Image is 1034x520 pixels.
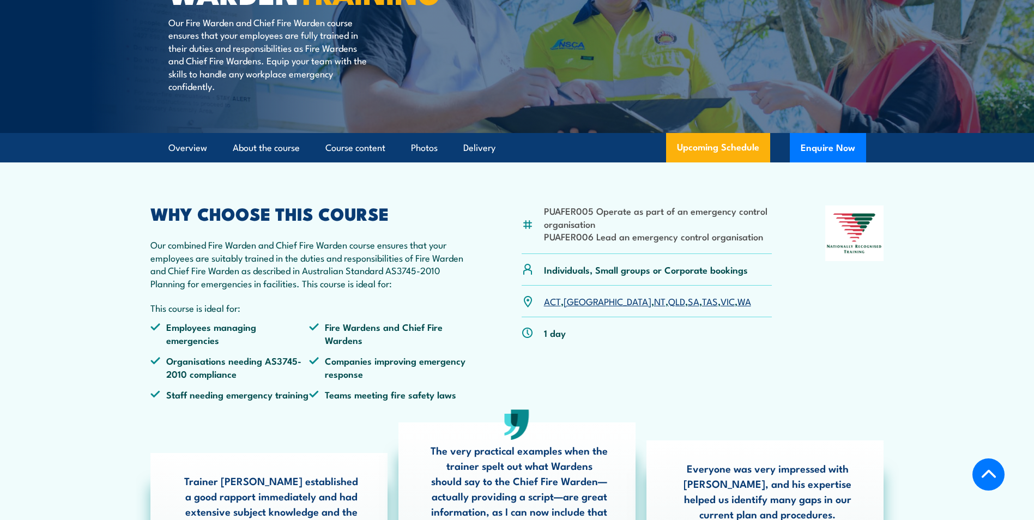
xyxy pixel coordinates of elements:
p: Our combined Fire Warden and Chief Fire Warden course ensures that your employees are suitably tr... [150,238,469,289]
li: Staff needing emergency training [150,388,310,401]
a: VIC [721,294,735,307]
p: Individuals, Small groups or Corporate bookings [544,263,748,276]
a: About the course [233,134,300,162]
li: PUAFER005 Operate as part of an emergency control organisation [544,204,772,230]
li: Teams meeting fire safety laws [309,388,468,401]
p: This course is ideal for: [150,301,469,314]
a: SA [688,294,699,307]
a: Upcoming Schedule [666,133,770,162]
li: Fire Wardens and Chief Fire Wardens [309,321,468,346]
a: [GEOGRAPHIC_DATA] [564,294,651,307]
a: WA [737,294,751,307]
a: ACT [544,294,561,307]
li: Companies improving emergency response [309,354,468,380]
img: Nationally Recognised Training logo. [825,205,884,261]
li: PUAFER006 Lead an emergency control organisation [544,230,772,243]
a: Delivery [463,134,495,162]
a: TAS [702,294,718,307]
a: Overview [168,134,207,162]
button: Enquire Now [790,133,866,162]
a: Photos [411,134,438,162]
p: , , , , , , , [544,295,751,307]
a: Course content [325,134,385,162]
p: Our Fire Warden and Chief Fire Warden course ensures that your employees are fully trained in the... [168,16,367,92]
p: 1 day [544,326,566,339]
li: Employees managing emergencies [150,321,310,346]
li: Organisations needing AS3745-2010 compliance [150,354,310,380]
h2: WHY CHOOSE THIS COURSE [150,205,469,221]
a: NT [654,294,666,307]
a: QLD [668,294,685,307]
